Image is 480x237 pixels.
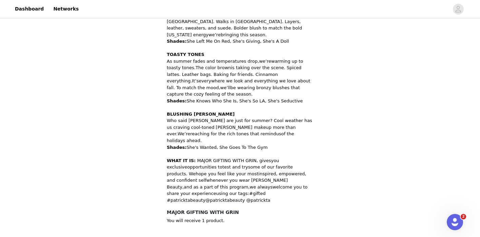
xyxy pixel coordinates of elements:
span: perience [167,191,273,203]
span: s [245,191,248,196]
span: hope you feel like your most [196,171,258,176]
span: be wearing bronzy blushes that capture the cozy feeling of the season. [167,85,300,97]
span: It’s [192,78,199,83]
span: confident self [177,178,206,183]
span: : [248,191,249,196]
span: # [249,191,253,196]
span: TOASTY TONES [167,52,204,57]
span: patricktabeauty [171,198,205,203]
a: Dashboard [11,1,48,17]
span: test and try [222,164,248,170]
span: us [276,131,281,136]
p: She's Wanted, She Goes To The Gym [167,144,313,151]
span: everywhere we look and everything we love about fall. To match the mood, [167,78,310,90]
span: reaching for the rich tones that [190,131,259,136]
span: . [186,171,187,176]
span: . [176,131,178,136]
span: whenever you wear [PERSON_NAME] Beauty, [167,178,288,190]
span: remind [261,131,276,136]
span: We’re [178,131,190,136]
p: She Knows Who She Is, She's So LA, She's Seductive [167,98,313,104]
span: @patrickta [246,198,271,203]
span: , [248,184,249,190]
span: we’ll [220,85,231,90]
p: You will receive 1 product. [167,217,313,224]
span: , [257,158,258,163]
span: booked, busy, and back to reality—living our best 9 to 5s and 5 to 9s. Reservations in the [GEOGR... [167,6,305,37]
span: we’re [259,59,271,64]
span: As summer fades and temperatures drop, [167,59,259,64]
span: and [184,184,192,190]
span: is taking over the scene. Spiced lattes. Leather bags. Baking for friends. Cinnamon everything. [167,65,301,83]
strong: WHAT IT IS: [167,158,196,163]
span: some of our favorite products [167,164,293,176]
span: # [167,198,171,203]
strong: Shades: [167,39,186,44]
span: BLUSHING [PERSON_NAME] [167,112,235,117]
span: exclusive [167,164,187,170]
span: MAJOR GIFTING WITH GRIN [197,158,256,163]
p: She Left Me On Red, She's Giving, She's A Doll [167,38,313,45]
span: using our tag [216,191,245,196]
span: gifted [253,191,266,196]
span: as a part of this program [194,184,248,190]
span: Who said [PERSON_NAME] are just for summer? Cool weather has us craving cool-toned [PERSON_NAME] ... [167,118,312,136]
iframe: Intercom live chat [447,214,463,230]
a: Networks [49,1,83,17]
span: we’re [208,32,221,37]
span: W [189,171,193,176]
strong: Shades: [167,145,186,150]
span: opportunities to [187,164,222,170]
span: @patricktabeauty [205,198,245,203]
h4: MAJOR GIFTING WITH GRIN [167,209,313,216]
span: e [193,171,196,176]
span: we always [250,184,273,190]
span: of the holidays ahead. [167,131,294,143]
div: avatar [455,4,461,15]
span: you [271,158,279,163]
span: gives [259,158,271,163]
span: 2 [461,214,466,219]
span: bringing this season. [221,32,267,37]
span: The color brown [196,65,231,70]
strong: Shades: [167,98,186,103]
